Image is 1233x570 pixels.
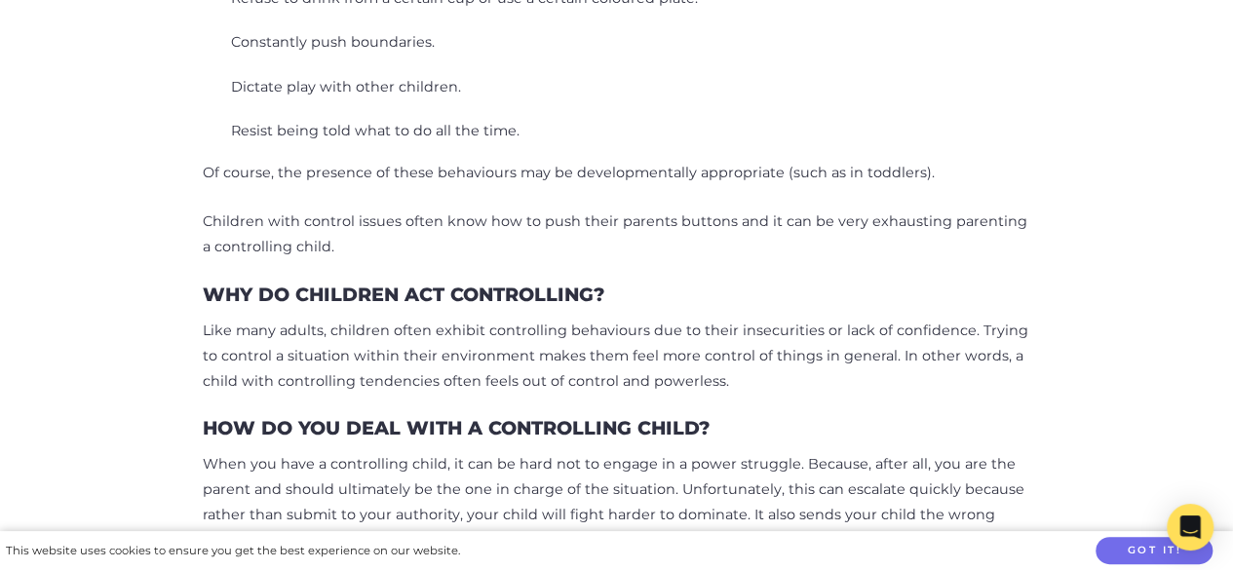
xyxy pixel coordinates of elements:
[231,75,461,100] li: Dictate play with other children.
[231,119,520,144] li: Resist being told what to do all the time.
[203,319,1031,395] p: Like many adults, children often exhibit controlling behaviours due to their insecurities or lack...
[6,541,460,561] div: This website uses cookies to ensure you get the best experience on our website.
[1167,504,1214,551] div: Open Intercom Messenger
[203,209,1031,260] p: Children with control issues often know how to push their parents buttons and it can be very exha...
[1096,537,1213,565] button: Got it!
[203,161,1031,186] p: Of course, the presence of these behaviours may be developmentally appropriate (such as in toddle...
[203,452,1031,553] p: When you have a controlling child, it can be hard not to engage in a power struggle. Because, aft...
[203,417,710,439] h3: How Do You Deal With A Controlling Child?
[231,30,435,56] li: Constantly push boundaries.
[203,284,604,306] h3: Why Do Children Act Controlling?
